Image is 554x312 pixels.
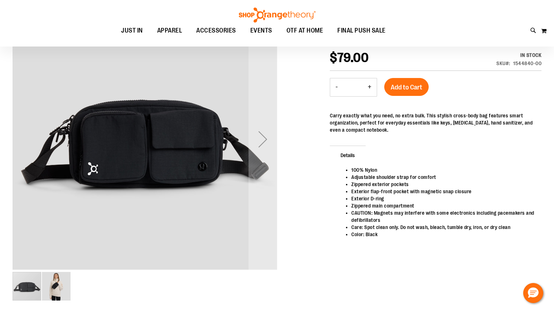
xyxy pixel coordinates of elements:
[114,23,150,39] a: JUST IN
[330,78,343,96] button: Decrease product quantity
[351,181,534,188] li: Zippered exterior pockets
[351,202,534,209] li: Zippered main compartment
[238,8,317,23] img: Shop Orangetheory
[362,78,377,96] button: Increase product quantity
[351,231,534,238] li: Color: Black
[42,272,71,301] img: lululemon Multi-Pocket Crossbody
[330,112,541,133] div: Carry exactly what you need, no extra bulk. This stylish cross-body bag features smart organizati...
[337,23,386,39] span: FINAL PUSH SALE
[13,7,277,301] div: carousel
[523,283,543,303] button: Hello, have a question? Let’s chat.
[513,60,541,67] div: 1544840-00
[157,23,182,39] span: APPAREL
[150,23,189,39] a: APPAREL
[243,23,279,39] a: EVENTS
[351,224,534,231] li: Care: Spot clean only. Do not wash, bleach, tumble dry, iron, or dry clean
[496,52,541,59] div: Availability
[496,60,510,66] strong: SKU
[189,23,243,39] a: ACCESSORIES
[249,7,277,271] div: Next
[330,146,366,164] span: Details
[121,23,143,39] span: JUST IN
[351,174,534,181] li: Adjustable shoulder strap for comfort
[42,271,71,301] div: image 2 of 2
[351,209,534,224] li: CAUTION: Magnets may interfere with some electronics including pacemakers and defibrillators
[330,50,368,65] span: $79.00
[330,23,393,39] a: FINAL PUSH SALE
[279,23,331,39] a: OTF AT HOME
[351,195,534,202] li: Exterior D-ring
[391,83,422,91] span: Add to Cart
[13,7,277,271] div: lululemon Multi-Pocket Crossbody
[351,188,534,195] li: Exterior flap-front pocket with magnetic snap closure
[520,52,541,58] span: In stock
[351,166,534,174] li: 100% Nylon
[384,78,429,96] button: Add to Cart
[286,23,323,39] span: OTF AT HOME
[13,271,42,301] div: image 1 of 2
[343,79,362,96] input: Product quantity
[196,23,236,39] span: ACCESSORIES
[250,23,272,39] span: EVENTS
[13,6,277,270] img: lululemon Multi-Pocket Crossbody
